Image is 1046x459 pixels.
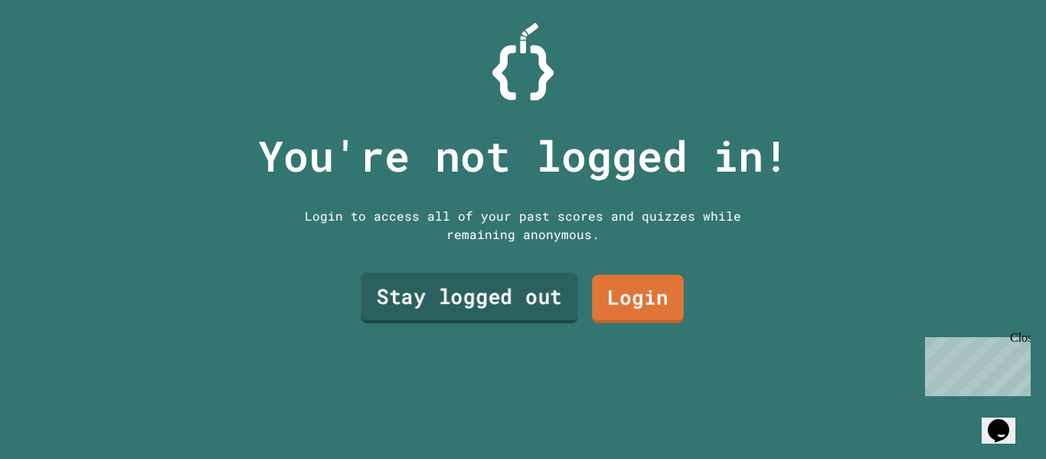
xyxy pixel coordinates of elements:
iframe: chat widget [982,398,1031,444]
p: You're not logged in! [258,124,789,188]
div: Login to access all of your past scores and quizzes while remaining anonymous. [293,207,753,244]
a: Stay logged out [361,273,577,323]
div: Chat with us now!Close [6,6,106,97]
iframe: chat widget [919,331,1031,396]
a: Login [592,275,684,323]
img: Logo.svg [492,23,554,100]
